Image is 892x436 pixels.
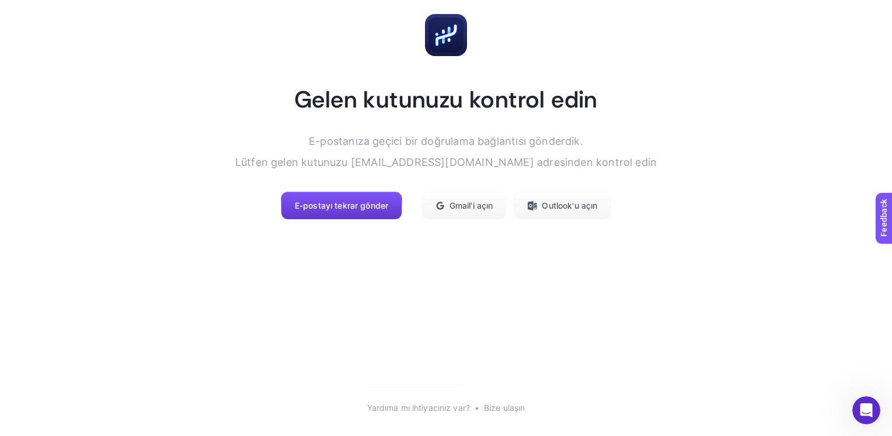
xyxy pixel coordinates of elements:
span: E-postayı tekrar gönder [295,201,388,210]
button: Yardıma mı ihtiyacınız var? [367,403,470,413]
button: E-postayı tekrar gönder [281,192,403,220]
span: Feedback [7,4,44,13]
span: Outlook'u açın [542,201,597,210]
h1: Gelen kutunuzu kontrol edin [294,84,598,115]
span: E-postanıza geçici bir doğrulama bağlantısı gönderdik. Lütfen gelen kutunuzu [EMAIL_ADDRESS][DOMA... [235,135,657,168]
iframe: Intercom live chat [852,396,880,424]
div: • [475,403,479,413]
button: Gmail'i açın [421,192,507,220]
span: Gmail'i açın [450,201,493,210]
a: Bize ulaşın [484,403,525,413]
button: Outlook'u açın [514,192,611,220]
